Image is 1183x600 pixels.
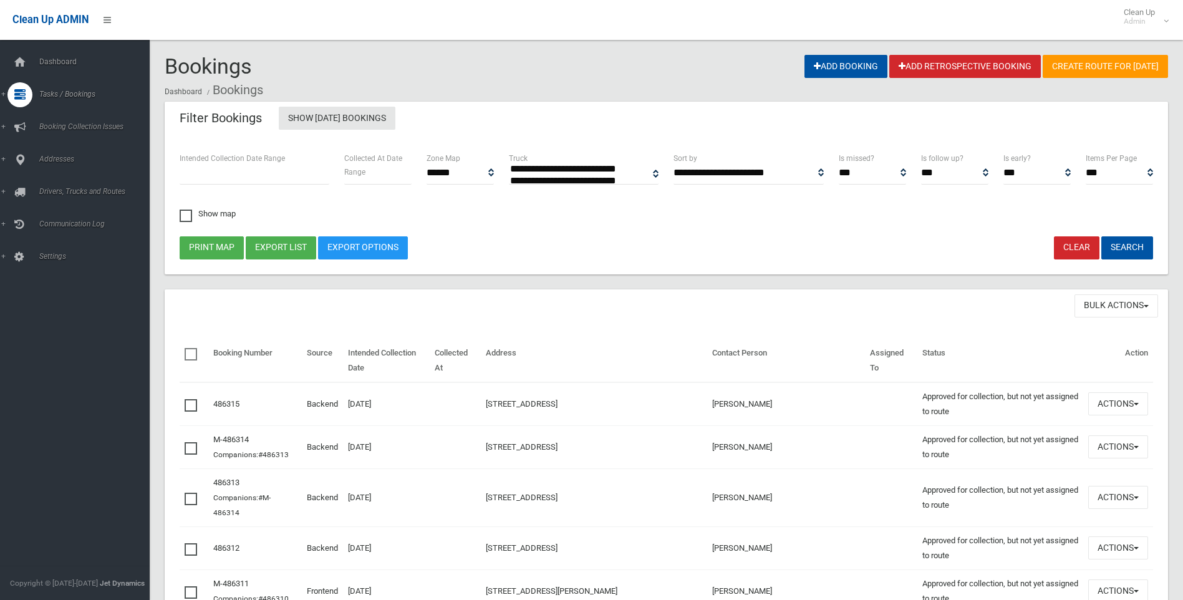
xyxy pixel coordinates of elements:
span: Drivers, Trucks and Routes [36,187,159,196]
td: Backend [302,526,343,569]
small: Companions: [213,493,271,517]
label: Truck [509,152,528,165]
td: [PERSON_NAME] [707,468,865,526]
a: 486315 [213,399,239,409]
span: Booking Collection Issues [36,122,159,131]
a: 486312 [213,543,239,553]
a: Add Booking [804,55,887,78]
a: M-486311 [213,579,249,588]
a: [STREET_ADDRESS] [486,399,558,409]
span: Dashboard [36,57,159,66]
a: [STREET_ADDRESS] [486,442,558,452]
button: Bulk Actions [1074,294,1158,317]
th: Action [1083,339,1153,382]
td: Backend [302,468,343,526]
a: [STREET_ADDRESS] [486,543,558,553]
a: Add Retrospective Booking [889,55,1041,78]
a: Export Options [318,236,408,259]
td: [PERSON_NAME] [707,526,865,569]
td: [DATE] [343,468,429,526]
a: 486313 [213,478,239,487]
a: #M-486314 [213,493,271,517]
th: Intended Collection Date [343,339,429,382]
button: Search [1101,236,1153,259]
th: Address [481,339,707,382]
small: Admin [1124,17,1155,26]
td: [PERSON_NAME] [707,382,865,426]
button: Actions [1088,392,1148,415]
span: Tasks / Bookings [36,90,159,99]
td: [DATE] [343,382,429,426]
a: [STREET_ADDRESS] [486,493,558,502]
td: Approved for collection, but not yet assigned to route [917,425,1083,468]
td: Approved for collection, but not yet assigned to route [917,382,1083,426]
td: Approved for collection, but not yet assigned to route [917,468,1083,526]
th: Assigned To [865,339,917,382]
td: [DATE] [343,526,429,569]
small: Companions: [213,450,291,459]
button: Print map [180,236,244,259]
td: Backend [302,425,343,468]
td: Backend [302,382,343,426]
span: Settings [36,252,159,261]
th: Booking Number [208,339,302,382]
th: Collected At [430,339,481,382]
span: Bookings [165,54,252,79]
a: M-486314 [213,435,249,444]
a: Show [DATE] Bookings [279,107,395,130]
span: Communication Log [36,220,159,228]
a: Clear [1054,236,1099,259]
span: Addresses [36,155,159,163]
button: Actions [1088,536,1148,559]
td: [PERSON_NAME] [707,425,865,468]
button: Actions [1088,435,1148,458]
span: Clean Up ADMIN [12,14,89,26]
a: Create route for [DATE] [1043,55,1168,78]
td: [DATE] [343,425,429,468]
button: Export list [246,236,316,259]
span: Copyright © [DATE]-[DATE] [10,579,98,588]
a: Dashboard [165,87,202,96]
li: Bookings [204,79,263,102]
strong: Jet Dynamics [100,579,145,588]
a: #486313 [258,450,289,459]
th: Contact Person [707,339,865,382]
span: Show map [180,210,236,218]
button: Actions [1088,486,1148,509]
a: [STREET_ADDRESS][PERSON_NAME] [486,586,617,596]
header: Filter Bookings [165,106,277,130]
th: Status [917,339,1083,382]
span: Clean Up [1118,7,1167,26]
th: Source [302,339,343,382]
td: Approved for collection, but not yet assigned to route [917,526,1083,569]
